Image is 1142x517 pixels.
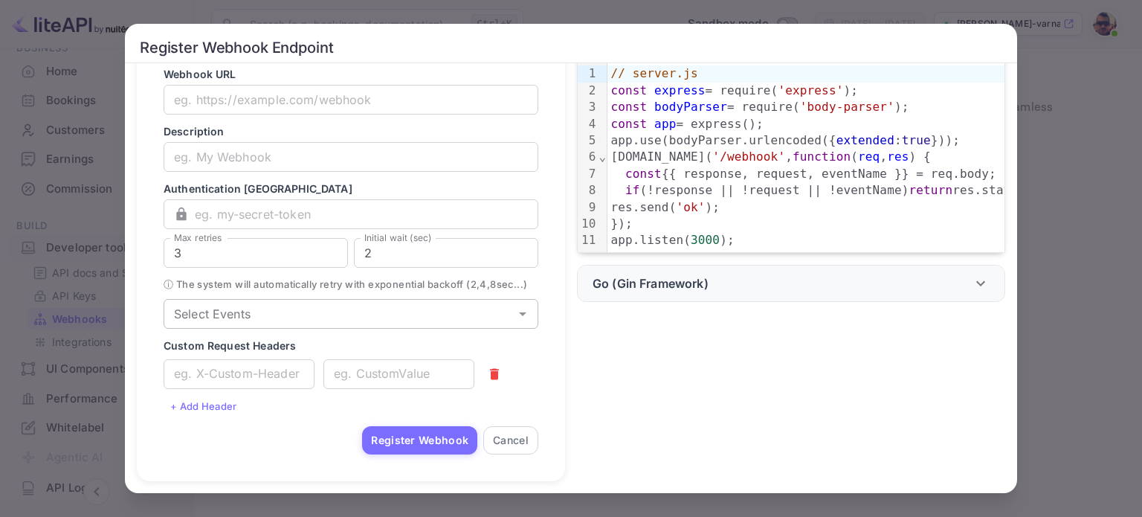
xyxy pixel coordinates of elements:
label: Max retries [174,231,222,244]
span: const [610,83,647,97]
input: eg. X-Custom-Header [164,359,314,389]
div: 10 [578,216,599,232]
div: 8 [578,182,599,199]
input: eg. CustomValue [323,359,474,389]
span: 'body-parser' [800,100,894,114]
h2: Register Webhook Endpoint [125,24,1017,63]
div: 7 [578,166,599,182]
span: 'ok' [676,200,705,214]
div: 4 [578,116,599,132]
div: 6 [578,149,599,165]
button: Cancel [483,426,538,455]
span: app [654,117,676,131]
button: Open [512,304,533,324]
span: function [793,150,851,164]
span: bodyParser [654,100,727,114]
div: Go (Gin Framework) [577,265,1005,302]
label: Initial wait (sec) [364,231,432,244]
p: Description [164,123,538,139]
span: return [909,183,953,197]
span: const [610,100,647,114]
p: Webhook URL [164,66,538,82]
div: 3 [578,99,599,115]
span: const [625,167,662,181]
span: 'express' [778,83,843,97]
span: const [610,117,647,131]
div: 11 [578,232,599,248]
p: Authentication [GEOGRAPHIC_DATA] [164,181,538,196]
span: req [858,150,880,164]
span: true [902,133,931,147]
div: 9 [578,199,599,216]
div: 5 [578,132,599,149]
span: express [654,83,705,97]
input: eg. my-secret-token [195,199,538,229]
input: Choose event types... [168,304,509,324]
span: res [887,150,909,164]
p: Custom Request Headers [164,338,538,353]
span: ⓘ The system will automatically retry with exponential backoff ( 2 , 4 , 8 sec...) [164,277,538,293]
input: eg. My Webhook [164,142,538,172]
p: Go (Gin Framework) [593,274,709,292]
span: extended [836,133,894,147]
span: Fold line [599,150,607,164]
button: + Add Header [164,395,244,417]
input: eg. https://example.com/webhook [164,85,538,115]
span: if [625,183,640,197]
div: 1 [578,65,599,82]
span: 3000 [691,233,720,247]
div: 2 [578,83,599,99]
button: Register Webhook [362,426,477,455]
span: // server.js [610,66,697,80]
span: '/webhook' [712,150,785,164]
